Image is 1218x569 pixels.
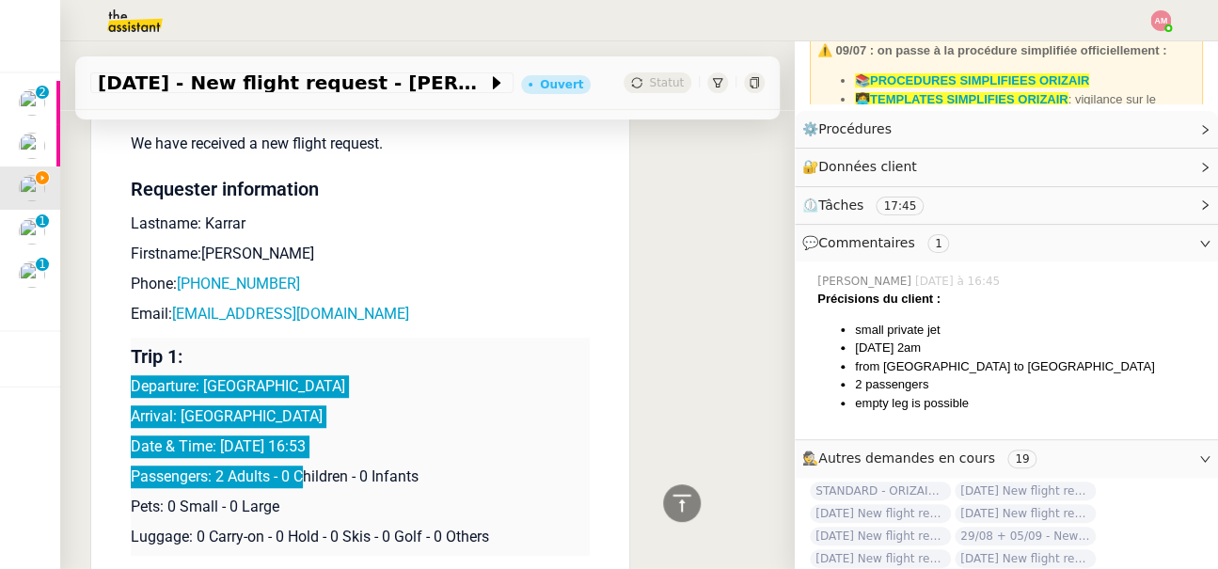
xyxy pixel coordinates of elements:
[39,86,46,103] p: 2
[1007,450,1036,468] nz-tag: 19
[855,394,1203,413] li: empty leg is possible
[817,43,1166,57] strong: ⚠️ 09/07 : on passe à la procédure simplifiée officiellement :
[855,375,1203,394] li: 2 passengers
[818,235,914,250] span: Commentaires
[802,156,925,178] span: 🔐
[39,214,46,231] p: 1
[131,435,590,458] p: Date & Time: [DATE] 16:53
[39,258,46,275] p: 1
[802,235,957,250] span: 💬
[36,258,49,271] nz-badge-sup: 1
[955,482,1096,500] span: [DATE] New flight request - [PERSON_NAME]
[955,549,1096,568] span: [DATE] New flight request - [PERSON_NAME]
[817,273,915,290] span: [PERSON_NAME]
[36,214,49,228] nz-badge-sup: 1
[131,213,590,235] p: Lastname: Karrar
[19,89,45,116] img: users%2FKPVW5uJ7nAf2BaBJPZnFMauzfh73%2Favatar%2FDigitalCollectionThumbnailHandler.jpeg
[795,187,1218,224] div: ⏲️Tâches 17:45
[855,339,1203,357] li: [DATE] 2am
[649,76,684,89] span: Statut
[802,198,940,213] span: ⏲️
[795,225,1218,261] div: 💬Commentaires 1
[810,549,951,568] span: [DATE] New flight request - [PERSON_NAME]
[131,466,590,488] p: Passengers: 2 Adults - 0 Children - 0 Infants
[131,243,590,265] p: Firstname:[PERSON_NAME]
[818,450,995,466] span: Autres demandes en cours
[927,234,950,253] nz-tag: 1
[802,119,900,140] span: ⚙️
[855,73,1089,87] a: 📚PROCEDURES SIMPLIFIEES ORIZAIR
[19,175,45,201] img: users%2FC9SBsJ0duuaSgpQFj5LgoEX8n0o2%2Favatar%2Fec9d51b8-9413-4189-adfb-7be4d8c96a3c
[131,303,590,325] p: Email:
[131,273,590,295] p: Phone:
[817,292,941,306] strong: Précisions du client :
[810,482,951,500] span: STANDARD - ORIZAIR - août 2025
[855,92,1068,106] a: 👩‍💻TEMPLATES SIMPLIFIES ORIZAIR
[876,197,924,215] nz-tag: 17:45
[1150,10,1171,31] img: svg
[810,527,951,545] span: [DATE] New flight request - Shayma El-fertas
[810,504,951,523] span: [DATE] New flight request - [PERSON_NAME]
[818,198,863,213] span: Tâches
[131,178,590,200] p: Requester information
[795,149,1218,185] div: 🔐Données client
[802,450,1044,466] span: 🕵️
[818,121,892,136] span: Procédures
[795,111,1218,148] div: ⚙️Procédures
[795,440,1218,477] div: 🕵️Autres demandes en cours 19
[855,357,1203,376] li: from [GEOGRAPHIC_DATA] to [GEOGRAPHIC_DATA]
[131,496,590,518] p: Pets: 0 Small - 0 Large
[540,79,583,90] div: Ouvert
[855,90,1195,146] li: : vigilance sur le dashboard utiliser uniquement les templates avec ✈️Orizair pour éviter les con...
[955,527,1096,545] span: 29/08 + 05/09 - New flight request - [PERSON_NAME]
[915,273,1004,290] span: [DATE] à 16:45
[855,321,1203,340] li: small private jet
[172,305,409,323] a: [EMAIL_ADDRESS][DOMAIN_NAME]
[131,375,590,398] p: Departure: [GEOGRAPHIC_DATA]
[955,504,1096,523] span: [DATE] New flight request - [PERSON_NAME]
[19,133,45,159] img: users%2F3XW7N0tEcIOoc8sxKxWqDcFn91D2%2Favatar%2F5653ca14-9fea-463f-a381-ec4f4d723a3b
[36,86,49,99] nz-badge-sup: 2
[131,526,590,548] p: Luggage: 0 Carry-on - 0 Hold - 0 Skis - 0 Golf - 0 Others
[818,159,917,174] span: Données client
[131,345,590,368] p: Trip 1:
[177,275,300,292] a: [PHONE_NUMBER]
[19,218,45,245] img: users%2FoOAfvbuArpdbnMcWMpAFWnfObdI3%2Favatar%2F8c2f5da6-de65-4e06-b9c2-86d64bdc2f41
[131,133,590,155] p: We have received a new flight request.
[131,405,590,428] p: Arrival: [GEOGRAPHIC_DATA]
[19,261,45,288] img: users%2FC9SBsJ0duuaSgpQFj5LgoEX8n0o2%2Favatar%2Fec9d51b8-9413-4189-adfb-7be4d8c96a3c
[98,73,487,92] span: [DATE] - New flight request - [PERSON_NAME]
